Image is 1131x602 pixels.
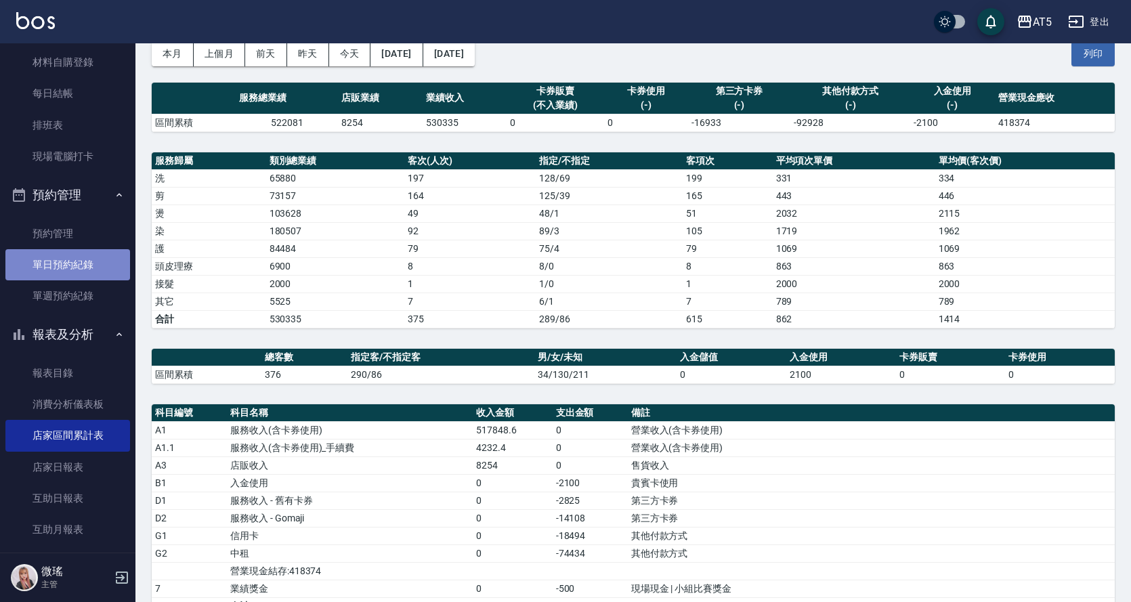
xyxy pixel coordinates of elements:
th: 指定/不指定 [536,152,683,170]
td: -74434 [553,544,628,562]
div: 卡券販賣 [510,84,600,98]
td: -2825 [553,492,628,509]
td: 199 [683,169,773,187]
td: -16933 [688,114,790,131]
th: 服務歸屬 [152,152,266,170]
div: (-) [691,98,787,112]
td: 103628 [266,205,404,222]
td: 頭皮理療 [152,257,266,275]
td: 197 [404,169,536,187]
td: 331 [773,169,935,187]
th: 平均項次單價 [773,152,935,170]
td: A1.1 [152,439,227,456]
a: 單週預約紀錄 [5,280,130,311]
td: 2115 [935,205,1115,222]
img: Logo [16,12,55,29]
a: 單日預約紀錄 [5,249,130,280]
a: 預約管理 [5,218,130,249]
button: save [977,8,1004,35]
td: 服務收入(含卡券使用) [227,421,473,439]
div: AT5 [1033,14,1052,30]
td: 0 [473,492,552,509]
td: -92928 [790,114,910,131]
td: 1069 [773,240,935,257]
td: 營業收入(含卡券使用) [628,421,1115,439]
td: 接髮 [152,275,266,293]
td: -14108 [553,509,628,527]
td: 營業收入(含卡券使用) [628,439,1115,456]
th: 單均價(客次價) [935,152,1115,170]
button: AT5 [1011,8,1057,36]
td: 863 [935,257,1115,275]
td: 180507 [266,222,404,240]
td: 517848.6 [473,421,552,439]
p: 主管 [41,578,110,590]
td: 418374 [995,114,1115,131]
th: 店販業績 [338,83,422,114]
td: 7 [404,293,536,310]
td: 84484 [266,240,404,257]
a: 互助月報表 [5,514,130,545]
td: 164 [404,187,536,205]
button: 昨天 [287,41,329,66]
th: 客次(人次) [404,152,536,170]
td: G1 [152,527,227,544]
td: 443 [773,187,935,205]
button: 登出 [1063,9,1115,35]
td: 289/86 [536,310,683,328]
td: 2032 [773,205,935,222]
td: A3 [152,456,227,474]
td: 8 [683,257,773,275]
div: 入金使用 [914,84,991,98]
td: 0 [473,580,552,597]
a: 店家區間累計表 [5,420,130,451]
td: G2 [152,544,227,562]
td: 區間累積 [152,366,261,383]
td: 375 [404,310,536,328]
td: 79 [404,240,536,257]
td: 0 [473,544,552,562]
th: 類別總業績 [266,152,404,170]
td: 區間累積 [152,114,236,131]
td: 334 [935,169,1115,187]
td: 入金使用 [227,474,473,492]
table: a dense table [152,83,1115,132]
a: 現場電腦打卡 [5,141,130,172]
button: 本月 [152,41,194,66]
td: 0 [553,421,628,439]
a: 店家日報表 [5,452,130,483]
td: 48 / 1 [536,205,683,222]
th: 業績收入 [423,83,507,114]
a: 排班表 [5,110,130,141]
td: 79 [683,240,773,257]
td: 6900 [266,257,404,275]
td: 73157 [266,187,404,205]
td: 0 [553,456,628,474]
div: (不入業績) [510,98,600,112]
td: 2000 [935,275,1115,293]
th: 入金使用 [786,349,896,366]
button: 前天 [245,41,287,66]
a: 每日結帳 [5,78,130,109]
td: 862 [773,310,935,328]
button: 上個月 [194,41,245,66]
td: 92 [404,222,536,240]
td: 105 [683,222,773,240]
td: 合計 [152,310,266,328]
a: 材料自購登錄 [5,47,130,78]
td: 530335 [423,114,507,131]
td: -2100 [553,474,628,492]
a: 互助日報表 [5,483,130,514]
td: 現場現金 | 小組比賽獎金 [628,580,1115,597]
th: 入金儲值 [677,349,786,366]
td: 0 [473,509,552,527]
th: 男/女/未知 [534,349,677,366]
td: 1414 [935,310,1115,328]
td: -18494 [553,527,628,544]
td: 服務收入 - Gomaji [227,509,473,527]
th: 科目編號 [152,404,227,422]
td: 信用卡 [227,527,473,544]
div: (-) [607,98,685,112]
button: 列印 [1071,41,1115,66]
button: [DATE] [370,41,423,66]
